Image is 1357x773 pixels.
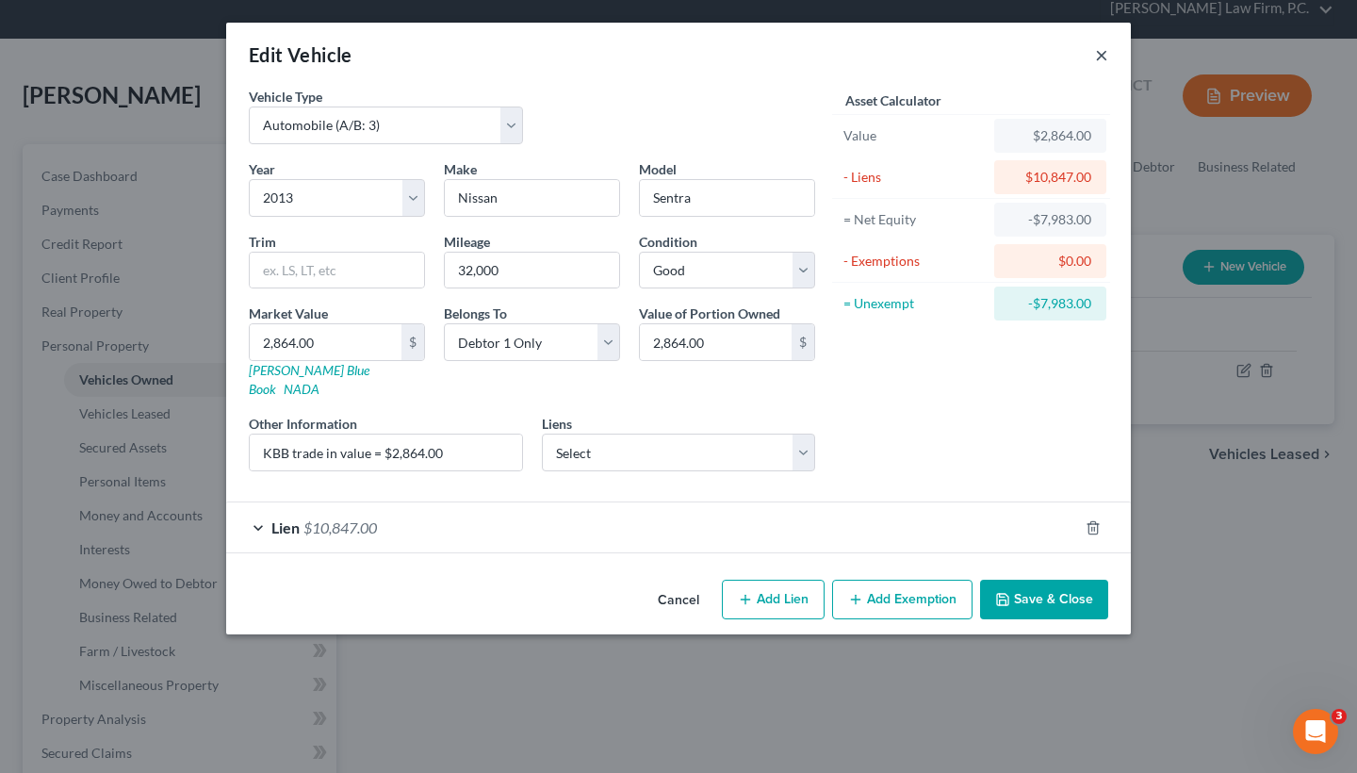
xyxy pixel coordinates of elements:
[722,580,825,619] button: Add Lien
[845,90,941,110] label: Asset Calculator
[401,324,424,360] div: $
[843,252,986,271] div: - Exemptions
[444,232,490,252] label: Mileage
[843,168,986,187] div: - Liens
[249,362,369,397] a: [PERSON_NAME] Blue Book
[1009,210,1091,229] div: -$7,983.00
[1332,709,1347,724] span: 3
[639,232,697,252] label: Condition
[843,210,986,229] div: = Net Equity
[640,324,792,360] input: 0.00
[249,159,275,179] label: Year
[249,304,328,323] label: Market Value
[643,582,714,619] button: Cancel
[843,126,986,145] div: Value
[250,435,522,470] input: (optional)
[792,324,814,360] div: $
[1009,294,1091,313] div: -$7,983.00
[980,580,1108,619] button: Save & Close
[284,381,319,397] a: NADA
[1009,126,1091,145] div: $2,864.00
[250,253,424,288] input: ex. LS, LT, etc
[640,180,814,216] input: ex. Altima
[249,232,276,252] label: Trim
[832,580,973,619] button: Add Exemption
[444,305,507,321] span: Belongs To
[542,414,572,434] label: Liens
[1009,252,1091,271] div: $0.00
[639,159,677,179] label: Model
[1293,709,1338,754] iframe: Intercom live chat
[1009,168,1091,187] div: $10,847.00
[639,304,780,323] label: Value of Portion Owned
[445,253,619,288] input: --
[249,41,352,68] div: Edit Vehicle
[271,518,300,536] span: Lien
[249,414,357,434] label: Other Information
[444,161,477,177] span: Make
[303,518,377,536] span: $10,847.00
[249,87,322,107] label: Vehicle Type
[843,294,986,313] div: = Unexempt
[445,180,619,216] input: ex. Nissan
[1095,43,1108,66] button: ×
[250,324,401,360] input: 0.00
